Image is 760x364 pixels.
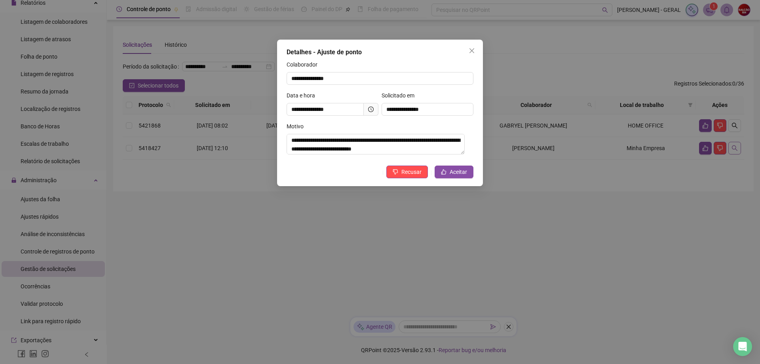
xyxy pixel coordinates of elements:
span: dislike [393,169,398,175]
span: clock-circle [368,107,374,112]
button: Close [465,44,478,57]
span: Recusar [401,168,422,176]
label: Motivo [287,122,309,131]
button: Aceitar [435,166,473,178]
div: Detalhes - Ajuste de ponto [287,48,473,57]
span: like [441,169,446,175]
div: Open Intercom Messenger [733,337,752,356]
button: Recusar [386,166,428,178]
label: Colaborador [287,60,323,69]
label: Data e hora [287,91,320,100]
span: close [469,48,475,54]
span: Aceitar [450,168,467,176]
label: Solicitado em [382,91,420,100]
